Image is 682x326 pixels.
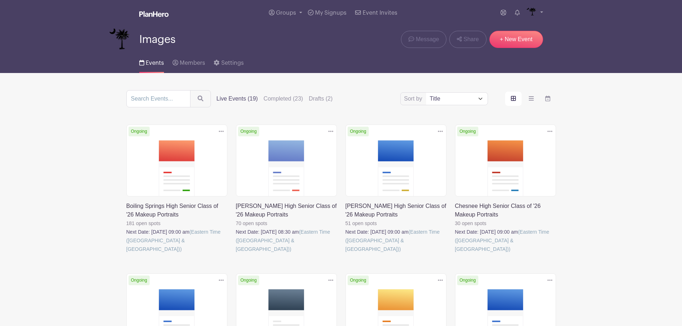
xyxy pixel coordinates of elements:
[416,35,439,44] span: Message
[139,34,175,45] span: Images
[309,94,333,103] label: Drafts (2)
[363,10,397,16] span: Event Invites
[401,31,446,48] a: Message
[139,11,169,17] img: logo_white-6c42ec7e38ccf1d336a20a19083b03d10ae64f83f12c07503d8b9e83406b4c7d.svg
[489,31,543,48] a: + New Event
[276,10,296,16] span: Groups
[221,60,244,66] span: Settings
[126,90,190,107] input: Search Events...
[526,7,537,19] img: IMAGES%20logo%20transparenT%20PNG%20s.png
[180,60,205,66] span: Members
[173,50,205,73] a: Members
[263,94,303,103] label: Completed (23)
[139,50,164,73] a: Events
[404,94,425,103] label: Sort by
[464,35,479,44] span: Share
[449,31,486,48] a: Share
[146,60,164,66] span: Events
[217,94,258,103] label: Live Events (19)
[505,92,556,106] div: order and view
[315,10,347,16] span: My Signups
[214,50,243,73] a: Settings
[217,94,333,103] div: filters
[109,29,131,50] img: IMAGES%20logo%20transparenT%20PNG%20s.png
